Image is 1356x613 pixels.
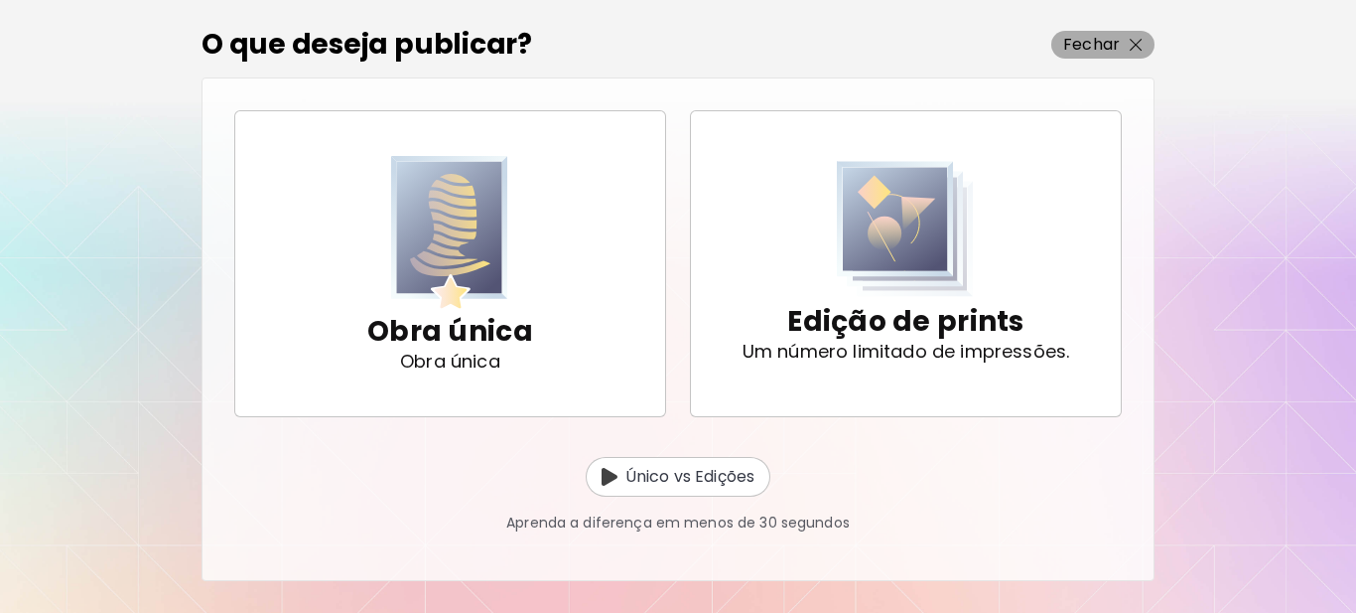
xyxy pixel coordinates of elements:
[837,161,974,297] img: Print Edition
[586,457,770,497] button: Unique vs EditionÚnico vs Edições
[743,342,1070,362] p: Um número limitado de impressões.
[787,302,1023,342] p: Edição de prints
[690,110,1122,417] button: Print EditionEdição de printsUm número limitado de impressões.
[602,468,617,486] img: Unique vs Edition
[625,465,754,489] p: Único vs Edições
[367,312,533,352] p: Obra única
[506,513,850,534] p: Aprenda a diferença em menos de 30 segundos
[234,110,666,417] button: Unique ArtworkObra únicaObra única
[391,156,508,312] img: Unique Artwork
[400,352,500,372] p: Obra única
